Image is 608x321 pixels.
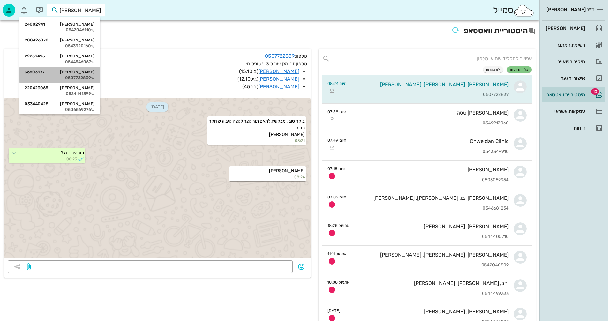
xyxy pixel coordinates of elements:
[209,138,305,144] small: 08:21
[350,167,509,173] div: [PERSON_NAME]
[8,60,307,91] p: טלפון זה מקושר ל 3 מטופלים:
[327,308,340,314] small: [DATE]
[544,26,585,31] div: [PERSON_NAME]
[327,80,347,86] small: היום 08:24
[327,279,349,285] small: אתמול 10:08
[25,101,49,107] span: 033440428
[544,92,585,97] div: היסטוריית וואטסאפ
[542,21,605,36] a: [PERSON_NAME]
[244,84,250,90] span: 45
[514,4,534,17] img: SmileCloud logo
[591,88,599,95] span: תג
[351,121,509,126] div: 0549913060
[25,54,45,59] span: 22239495
[265,53,295,59] a: 0507722839
[25,86,95,91] div: [PERSON_NAME]
[327,194,346,200] small: היום 07:05
[544,42,585,48] div: רשימת המתנה
[544,125,585,131] div: דוחות
[327,137,346,143] small: היום 07:49
[25,59,95,64] div: 0544546067
[510,68,529,71] span: כל ההודעות
[542,37,605,53] a: רשימת המתנה
[25,86,48,91] span: 220423065
[61,150,84,155] span: תור עבור מי?
[352,92,509,98] div: 0507722839
[351,138,509,144] div: Chweidan Clinic
[25,38,95,43] div: [PERSON_NAME]
[355,280,509,286] div: יהב, [PERSON_NAME], [PERSON_NAME]
[327,166,345,172] small: היום 07:18
[25,22,45,27] span: 24002941
[327,251,347,257] small: אתמול 11:11
[25,75,95,80] div: 0507722839
[352,81,509,87] div: [PERSON_NAME], [PERSON_NAME], [PERSON_NAME]
[25,38,49,43] span: 200426070
[351,110,509,116] div: [PERSON_NAME] טסה
[269,168,305,174] span: [PERSON_NAME]
[542,104,605,119] a: עסקאות אשראי
[345,309,509,315] div: [PERSON_NAME], [PERSON_NAME]
[352,252,509,258] div: [PERSON_NAME], [PERSON_NAME], [PERSON_NAME]
[352,263,509,268] div: 0542040509
[486,68,500,71] span: לא נקראו
[239,68,258,74] span: (בן )
[355,223,509,229] div: [PERSON_NAME], [PERSON_NAME]
[66,156,77,162] span: 08:23
[351,206,509,211] div: 0546681234
[25,54,95,59] div: [PERSON_NAME]
[19,5,23,9] span: תג
[25,27,95,33] div: 0542046110
[351,195,509,201] div: [PERSON_NAME], בן, [PERSON_NAME], [PERSON_NAME]
[25,43,95,49] div: 0543920160
[542,71,605,86] a: אישורי הגעה
[25,70,45,75] span: 36503977
[25,22,95,27] div: [PERSON_NAME]
[350,177,509,183] div: 0503059954
[493,4,534,17] div: סמייל
[327,222,349,228] small: אתמול 18:25
[242,84,258,90] span: (בת )
[230,174,304,180] small: 08:24
[351,149,509,154] div: 0543349910
[542,120,605,136] a: דוחות
[209,118,305,137] span: בוקר טוב , מבקשת לתאם תור קצר לקצה קיבוע שדוקר תודה [PERSON_NAME]
[4,24,536,38] h2: היסטוריית וואטסאפ
[25,101,95,107] div: [PERSON_NAME]
[25,107,95,112] div: 0506569276
[544,76,585,81] div: אישורי הגעה
[258,84,299,90] a: [PERSON_NAME]
[327,109,346,115] small: היום 07:58
[542,54,605,69] a: תיקים רפואיים
[544,109,585,114] div: עסקאות אשראי
[483,66,503,73] button: לא נקראו
[258,68,299,74] a: [PERSON_NAME]
[241,68,252,74] span: 15.10
[542,87,605,102] a: תגהיסטוריית וואטסאפ
[258,76,299,82] a: [PERSON_NAME]
[8,52,307,60] p: טלפון:
[333,54,532,64] input: אפשר להקליד שם או טלפון...
[237,76,258,82] span: (גיל )
[239,76,251,82] span: 12.10
[507,66,532,73] button: כל ההודעות
[546,7,594,12] span: ד״ר [PERSON_NAME]
[25,70,95,75] div: [PERSON_NAME]
[544,59,585,64] div: תיקים רפואיים
[25,91,95,96] div: 0524441399
[355,291,509,296] div: 0544499333
[355,234,509,240] div: 0544400710
[146,102,168,112] span: [DATE]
